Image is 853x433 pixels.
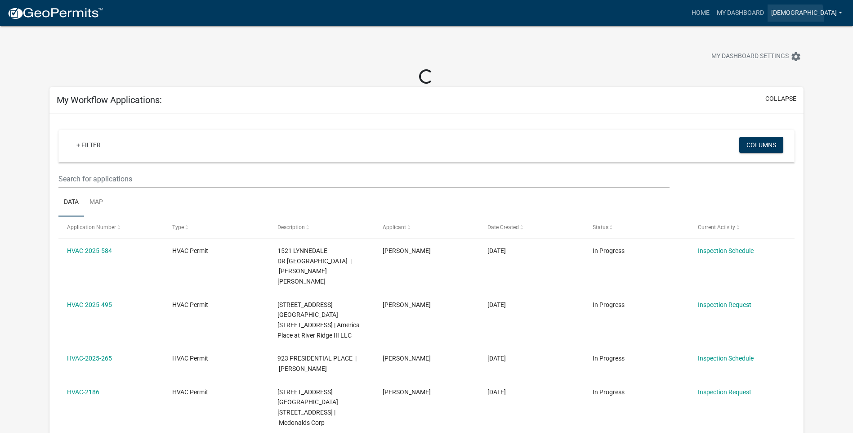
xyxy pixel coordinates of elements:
[487,388,506,396] span: 10/01/2024
[698,247,754,254] a: Inspection Schedule
[172,247,208,254] span: HVAC Permit
[277,355,357,372] span: 923 PRESIDENTIAL PLACE | Aikman Mindy
[593,224,608,230] span: Status
[768,5,846,22] a: [DEMOGRAPHIC_DATA]
[172,224,184,230] span: Type
[67,224,116,230] span: Application Number
[277,301,360,339] span: 301 SALEM ROAD 301 Salem Road | America Place at River Ridge III LLC
[172,388,208,396] span: HVAC Permit
[765,94,796,104] button: collapse
[689,216,795,238] datatable-header-cell: Current Activity
[698,355,754,362] a: Inspection Schedule
[704,48,808,65] button: My Dashboard Settingssettings
[479,216,584,238] datatable-header-cell: Date Created
[57,95,162,105] h5: My Workflow Applications:
[164,216,269,238] datatable-header-cell: Type
[69,137,108,153] a: + Filter
[383,301,431,308] span: Rebecca
[698,301,751,308] a: Inspection Request
[593,301,625,308] span: In Progress
[58,188,84,217] a: Data
[593,355,625,362] span: In Progress
[487,247,506,254] span: 09/22/2025
[277,247,352,285] span: 1521 LYNNEDALE DR 1521 Lynnedale Drive | Moran Cory James
[487,224,519,230] span: Date Created
[67,301,112,308] a: HVAC-2025-495
[172,301,208,308] span: HVAC Permit
[67,388,99,396] a: HVAC-2186
[383,355,431,362] span: Rebecca
[84,188,108,217] a: Map
[277,388,338,426] span: 3000 E 10TH ST 3000 E 10th Street | Mcdonalds Corp
[711,51,789,62] span: My Dashboard Settings
[790,51,801,62] i: settings
[383,247,431,254] span: Rebecca
[58,170,670,188] input: Search for applications
[698,388,751,396] a: Inspection Request
[172,355,208,362] span: HVAC Permit
[67,355,112,362] a: HVAC-2025-265
[487,301,506,308] span: 08/08/2025
[584,216,689,238] datatable-header-cell: Status
[487,355,506,362] span: 04/22/2025
[739,137,783,153] button: Columns
[58,216,164,238] datatable-header-cell: Application Number
[593,247,625,254] span: In Progress
[713,5,768,22] a: My Dashboard
[269,216,374,238] datatable-header-cell: Description
[67,247,112,254] a: HVAC-2025-584
[688,5,713,22] a: Home
[593,388,625,396] span: In Progress
[383,388,431,396] span: Rebecca
[374,216,479,238] datatable-header-cell: Applicant
[383,224,406,230] span: Applicant
[698,224,735,230] span: Current Activity
[277,224,305,230] span: Description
